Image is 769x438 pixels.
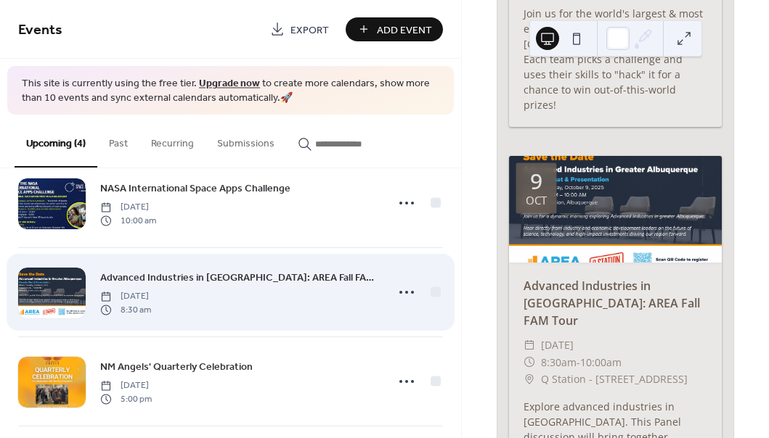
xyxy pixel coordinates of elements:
[524,336,535,354] div: ​
[524,371,535,388] div: ​
[541,354,577,371] span: 8:30am
[100,290,151,303] span: [DATE]
[290,22,329,38] span: Export
[541,371,688,388] span: Q Station - [STREET_ADDRESS]
[509,277,722,329] div: Advanced Industries in [GEOGRAPHIC_DATA]: AREA Fall FAM Tour
[22,77,439,105] span: This site is currently using the free tier. to create more calendars, show more than 10 events an...
[526,195,547,206] div: Oct
[100,303,151,316] span: 8:30 am
[530,170,542,192] div: 9
[18,16,62,44] span: Events
[100,269,378,286] a: Advanced Industries in [GEOGRAPHIC_DATA]: AREA Fall FAM Tour
[346,17,443,41] button: Add Event
[206,115,286,166] button: Submissions
[139,115,206,166] button: Recurring
[509,6,722,112] div: Join us for the world's largest & most exciting hackathon at [GEOGRAPHIC_DATA], [DATE]-[DATE]. Ea...
[100,181,290,197] span: NASA International Space Apps Challenge
[524,354,535,371] div: ​
[541,336,574,354] span: [DATE]
[377,22,432,38] span: Add Event
[97,115,139,166] button: Past
[100,360,253,375] span: NM Angels' Quarterly Celebration
[100,392,152,405] span: 5:00 pm
[100,180,290,197] a: NASA International Space Apps Challenge
[100,379,152,392] span: [DATE]
[100,270,378,286] span: Advanced Industries in [GEOGRAPHIC_DATA]: AREA Fall FAM Tour
[100,214,156,227] span: 10:00 am
[199,74,260,94] a: Upgrade now
[577,354,580,371] span: -
[100,358,253,375] a: NM Angels' Quarterly Celebration
[100,201,156,214] span: [DATE]
[259,17,340,41] a: Export
[15,115,97,168] button: Upcoming (4)
[580,354,622,371] span: 10:00am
